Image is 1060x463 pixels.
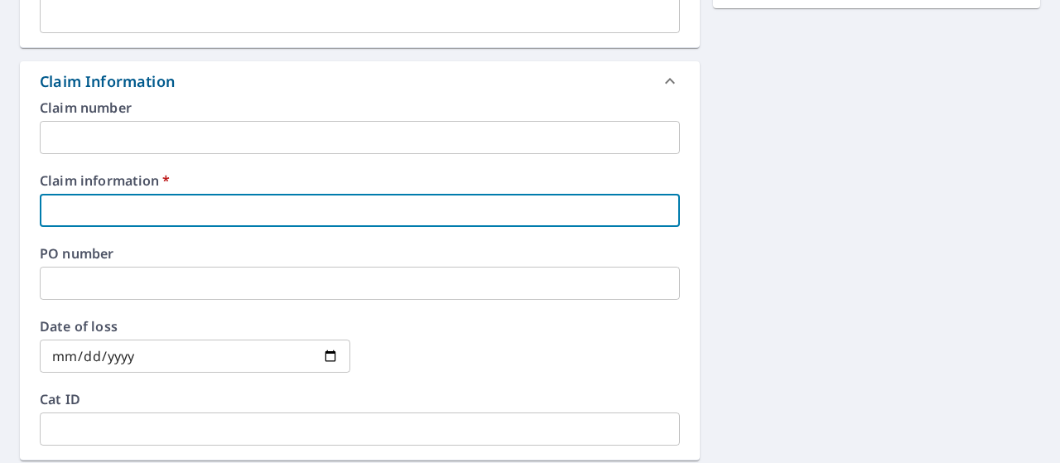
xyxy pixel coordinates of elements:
label: Cat ID [40,393,680,406]
label: PO number [40,247,680,260]
label: Claim information [40,174,680,187]
div: Claim Information [20,61,700,101]
label: Claim number [40,101,680,114]
label: Date of loss [40,320,350,333]
div: Claim Information [40,70,175,93]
